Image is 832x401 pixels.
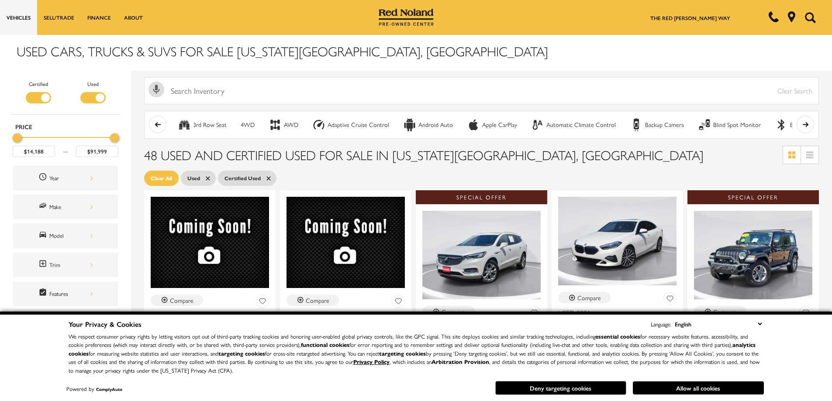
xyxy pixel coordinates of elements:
[422,306,475,317] button: Compare Vehicle
[416,190,547,204] div: Special Offer
[379,9,434,26] img: Red Noland Pre-Owned
[13,310,118,335] div: FueltypeFueltype
[663,292,677,308] button: Save Vehicle
[645,121,684,129] div: Backup Camera
[69,340,756,357] strong: analytics cookies
[13,130,118,157] div: Price
[29,79,48,88] label: Certified
[558,197,677,285] img: 2021 BMW 2 Series 228i xDrive
[151,197,269,288] img: 2017 Land Rover Range Rover Evoque SE Premium
[13,166,118,190] div: YearYear
[558,292,611,303] button: Compare Vehicle
[144,145,704,164] span: 48 Used and Certified Used for Sale in [US_STATE][GEOGRAPHIC_DATA], [GEOGRAPHIC_DATA]
[379,349,426,357] strong: targeting cookies
[403,118,416,131] div: Android Auto
[693,116,766,134] button: Blind Spot MonitorBlind Spot Monitor
[144,77,819,104] input: Search Inventory
[284,121,298,129] div: AWD
[328,121,389,129] div: Adaptive Cruise Control
[148,82,164,97] svg: Click to toggle on voice search
[418,121,453,129] div: Android Auto
[432,357,489,366] strong: Arbitration Provision
[422,211,541,299] img: 2019 Buick Enclave Avenir
[482,121,517,129] div: Apple CarPlay
[770,116,820,134] button: BluetoothBluetooth
[269,118,282,131] div: AWD
[49,231,93,240] div: Model
[799,306,812,322] button: Save Vehicle
[13,223,118,248] div: ModelModel
[173,116,231,134] button: 3rd Row Seat3rd Row Seat
[287,197,405,288] img: 2018 Honda Accord Sport
[87,79,99,88] label: Used
[49,202,93,212] div: Make
[236,116,259,134] button: 4WD
[633,381,764,394] button: Allow all cookies
[558,308,670,317] span: Used 2021
[69,319,142,329] span: Your Privacy & Cookies
[264,116,303,134] button: AWDAWD
[694,211,812,299] img: 2020 Jeep Wrangler Unlimited Sahara
[170,296,193,304] div: Compare
[149,116,166,133] button: scroll left
[15,123,116,130] h5: Price
[790,121,815,129] div: Bluetooth
[558,308,677,343] a: Used 2021Used 2021 BMW 2 Series 228i xDrive With Navigation & AWD
[49,289,93,298] div: Features
[76,146,118,157] input: Maximum
[241,121,255,129] div: 4WD
[13,253,118,277] div: TrimTrim
[713,308,737,315] div: Compare
[187,173,200,184] span: Used
[801,0,819,34] button: Open the search field
[287,295,339,306] button: Compare Vehicle
[69,332,764,375] p: We respect consumer privacy rights by letting visitors opt out of third-party tracking cookies an...
[630,118,643,131] div: Backup Camera
[797,116,814,133] button: scroll right
[49,260,93,270] div: Trim
[49,173,93,183] div: Year
[528,306,541,322] button: Save Vehicle
[546,121,616,129] div: Automatic Climate Control
[353,357,390,366] a: Privacy Policy
[38,201,49,212] span: Make
[495,381,626,395] button: Deny targeting cookies
[526,116,621,134] button: Automatic Climate ControlAutomatic Climate Control
[312,118,325,131] div: Adaptive Cruise Control
[193,121,227,129] div: 3rd Row Seat
[256,295,269,311] button: Save Vehicle
[13,281,118,306] div: FeaturesFeatures
[775,118,788,131] div: Bluetooth
[307,116,394,134] button: Adaptive Cruise ControlAdaptive Cruise Control
[467,118,480,131] div: Apple CarPlay
[650,14,730,22] a: The Red [PERSON_NAME] Way
[66,386,122,392] div: Powered by
[392,295,405,311] button: Save Vehicle
[713,121,761,129] div: Blind Spot Monitor
[110,134,119,142] div: Maximum Price
[306,296,329,304] div: Compare
[11,79,120,114] div: Filter by Vehicle Type
[442,308,465,315] div: Compare
[13,146,55,157] input: Minimum
[13,195,118,219] div: MakeMake
[96,386,122,392] a: ComplyAuto
[218,349,265,357] strong: targeting cookies
[595,332,640,340] strong: essential cookies
[687,190,819,204] div: Special Offer
[13,134,21,142] div: Minimum Price
[38,259,49,271] span: Trim
[462,116,522,134] button: Apple CarPlayApple CarPlay
[379,12,434,21] a: Red Noland Pre-Owned
[673,319,764,329] select: Language Select
[698,118,711,131] div: Blind Spot Monitor
[531,118,544,131] div: Automatic Climate Control
[651,321,671,327] div: Language:
[224,173,261,184] span: Certified Used
[694,306,746,317] button: Compare Vehicle
[301,340,349,349] strong: functional cookies
[577,294,601,302] div: Compare
[178,118,191,131] div: 3rd Row Seat
[38,230,49,241] span: Model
